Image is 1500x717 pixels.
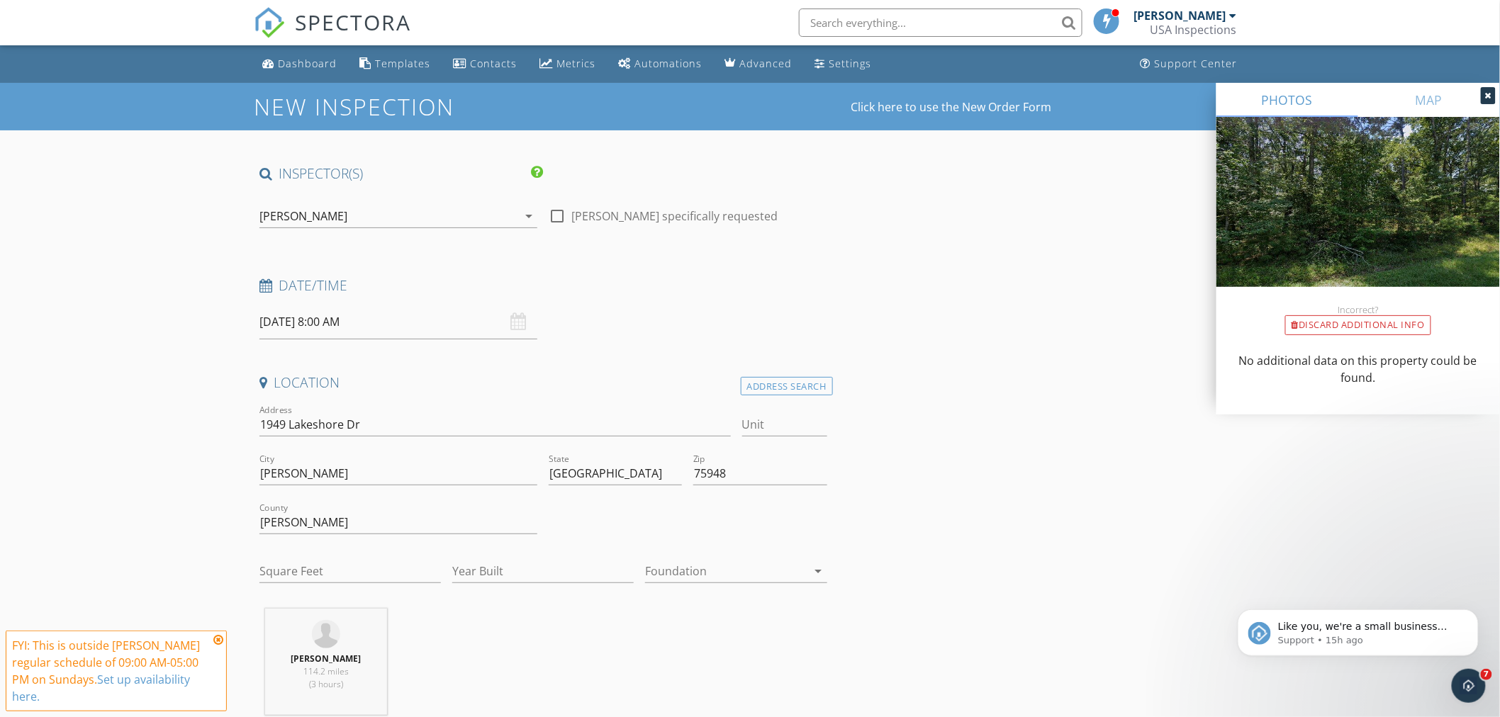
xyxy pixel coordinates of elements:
[257,51,342,77] a: Dashboard
[12,637,209,705] div: FYI: This is outside [PERSON_NAME] regular schedule of 09:00 AM-05:00 PM on Sundays.
[1135,51,1243,77] a: Support Center
[259,210,347,222] div: [PERSON_NAME]
[1155,57,1238,70] div: Support Center
[741,377,833,396] div: Address Search
[556,57,595,70] div: Metrics
[851,101,1051,113] a: Click here to use the New Order Form
[259,305,537,339] input: Select date
[309,678,343,690] span: (3 hours)
[634,57,702,70] div: Automations
[1216,83,1358,117] a: PHOTOS
[1233,352,1483,386] p: No additional data on this property could be found.
[254,94,568,119] h1: New Inspection
[254,7,285,38] img: The Best Home Inspection Software - Spectora
[1216,117,1500,321] img: streetview
[1358,83,1500,117] a: MAP
[571,209,778,223] label: [PERSON_NAME] specifically requested
[534,51,601,77] a: Metrics
[259,373,827,392] h4: Location
[1216,580,1500,679] iframe: Intercom notifications message
[1134,9,1226,23] div: [PERSON_NAME]
[520,208,537,225] i: arrow_drop_down
[1151,23,1237,37] div: USA Inspections
[291,653,362,665] strong: [PERSON_NAME]
[62,55,245,67] p: Message from Support, sent 15h ago
[1452,669,1486,703] iframe: Intercom live chat
[295,7,411,37] span: SPECTORA
[278,57,337,70] div: Dashboard
[809,51,877,77] a: Settings
[312,620,340,648] img: default-user-f0147aede5fd5fa78ca7ade42f37bd4542148d508eef1c3d3ea960f66861d68b.jpg
[810,563,827,580] i: arrow_drop_down
[719,51,797,77] a: Advanced
[1216,304,1500,315] div: Incorrect?
[354,51,436,77] a: Templates
[447,51,522,77] a: Contacts
[829,57,871,70] div: Settings
[799,9,1082,37] input: Search everything...
[62,41,242,123] span: Like you, we're a small business that relies on reviews to grow. If you have a few minutes, we'd ...
[1285,315,1431,335] div: Discard Additional info
[259,276,827,295] h4: Date/Time
[259,164,543,183] h4: INSPECTOR(S)
[739,57,792,70] div: Advanced
[375,57,430,70] div: Templates
[254,19,411,49] a: SPECTORA
[1481,669,1492,680] span: 7
[12,672,190,704] a: Set up availability here.
[612,51,707,77] a: Automations (Basic)
[303,665,349,677] span: 114.2 miles
[470,57,517,70] div: Contacts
